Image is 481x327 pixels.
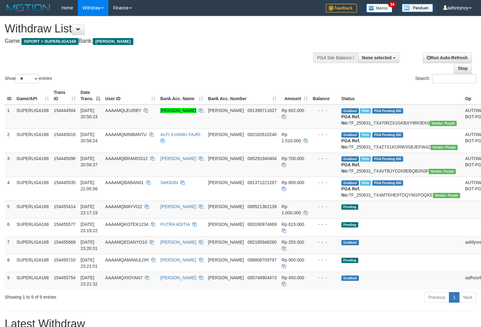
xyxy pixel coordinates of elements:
[14,105,51,129] td: SUPERLIGA168
[5,236,14,254] td: 7
[5,87,14,105] th: ID
[449,292,460,303] a: 1
[360,180,371,186] span: Marked by aafheankoy
[5,177,14,201] td: 4
[341,240,359,245] span: Grabbed
[341,138,360,149] b: PGA Ref. No:
[160,156,196,161] a: [PERSON_NAME]
[341,132,359,138] span: Grabbed
[208,275,244,280] span: [PERSON_NAME]
[208,240,244,245] span: [PERSON_NAME]
[14,201,51,218] td: SUPERLIGA168
[54,132,76,137] span: 154445016
[14,218,51,236] td: SUPERLIGA168
[313,107,336,114] div: - - -
[14,272,51,290] td: SUPERLIGA168
[339,177,463,201] td: TF_250831_TX4MTKHE9TOQYM1POQKE
[160,240,196,245] a: [PERSON_NAME]
[208,204,244,209] span: [PERSON_NAME]
[248,132,277,137] span: Copy 082182610240 to clipboard
[248,275,277,280] span: Copy 085748904473 to clipboard
[341,258,358,263] span: Pending
[5,291,196,300] div: Showing 1 to 9 of 9 entries
[372,180,403,186] span: PGA Pending
[429,169,456,174] span: Vendor URL: https://trx4.1velocity.biz
[282,204,301,215] span: Rp 1.000.000
[81,108,98,119] span: [DATE] 20:50:23
[282,240,304,245] span: Rp 255.000
[81,240,98,251] span: [DATE] 23:20:31
[208,222,244,227] span: [PERSON_NAME]
[362,55,392,60] span: None selected
[339,87,463,105] th: Status
[282,156,304,161] span: Rp 700.000
[313,131,336,138] div: - - -
[14,177,51,201] td: SUPERLIGA168
[54,222,76,227] span: 154455577
[341,162,360,173] b: PGA Ref. No:
[372,132,403,138] span: PGA Pending
[160,132,200,137] a: ALFI ILHAMU FAJRI
[54,108,76,113] span: 154444504
[105,156,148,161] span: AAAAMQBRAMOS12
[5,3,52,12] img: MOTION_logo.png
[5,272,14,290] td: 9
[282,180,304,185] span: Rp 800.000
[208,180,244,185] span: [PERSON_NAME]
[248,204,277,209] span: Copy 089521362139 to clipboard
[5,74,52,83] label: Show entries
[339,129,463,153] td: TF_250831_TX4Z7S1KORW3SBJEFW4Z
[14,254,51,272] td: SUPERLIGA168
[105,132,147,137] span: AAAAMQMINBANTU
[279,87,310,105] th: Amount: activate to sort column ascending
[248,108,277,113] span: Copy 081398711627 to clipboard
[248,240,277,245] span: Copy 082185948280 to clipboard
[339,105,463,129] td: TF_250831_TX470RZX1GKBXY8ROEK0
[54,240,76,245] span: 154455669
[313,275,336,281] div: - - -
[341,186,360,198] b: PGA Ref. No:
[313,52,358,63] div: PGA Site Balance /
[339,153,463,177] td: TF_250831_TX4VTBJYD2K8EBQB2N3F
[5,218,14,236] td: 6
[5,22,314,35] h1: Withdraw List
[341,222,358,227] span: Pending
[5,105,14,129] td: 1
[366,4,393,12] img: Button%20Memo.svg
[310,87,339,105] th: Balance
[160,108,196,113] a: [PERSON_NAME]
[160,204,196,209] a: [PERSON_NAME]
[51,87,78,105] th: Trans ID: activate to sort column ascending
[341,180,359,186] span: Grabbed
[432,74,476,83] input: Search:
[14,236,51,254] td: SUPERLIGA168
[103,87,158,105] th: User ID: activate to sort column ascending
[341,114,360,125] b: PGA Ref. No:
[54,156,76,161] span: 154445096
[158,87,206,105] th: Bank Acc. Name: activate to sort column ascending
[21,38,79,45] span: ISPORT > SUPERLIGA168
[248,156,277,161] span: Copy 085291940404 to clipboard
[81,132,98,143] span: [DATE] 20:58:24
[341,276,359,281] span: Grabbed
[81,257,98,269] span: [DATE] 23:21:01
[81,156,98,167] span: [DATE] 20:59:37
[54,180,76,185] span: 154445535
[360,156,371,162] span: Marked by aafheankoy
[5,129,14,153] td: 2
[14,129,51,153] td: SUPERLIGA168
[423,52,472,63] a: Run Auto-Refresh
[341,204,358,210] span: Pending
[313,155,336,162] div: - - -
[358,52,399,63] button: None selected
[248,257,277,262] span: Copy 088806709797 to clipboard
[208,156,244,161] span: [PERSON_NAME]
[282,108,304,113] span: Rp 602.000
[16,74,39,83] select: Showentries
[105,257,149,262] span: AAAAMQAMANULOH
[14,87,51,105] th: Game/API: activate to sort column ascending
[372,156,403,162] span: PGA Pending
[160,275,196,280] a: [PERSON_NAME]
[54,275,76,280] span: 154455754
[360,132,371,138] span: Marked by aafheankoy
